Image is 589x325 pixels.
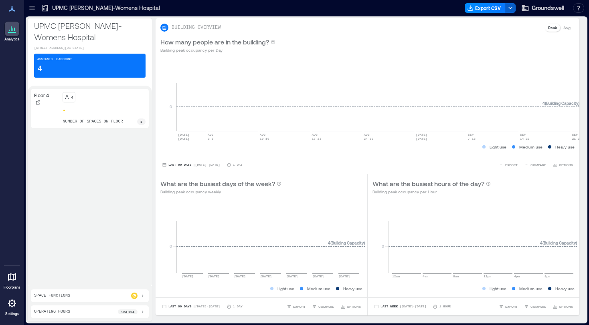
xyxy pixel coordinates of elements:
[182,275,194,278] text: [DATE]
[468,133,474,136] text: SEP
[2,294,22,319] a: Settings
[312,133,318,136] text: AUG
[519,144,542,150] p: Medium use
[372,303,428,311] button: Last Week |[DATE]-[DATE]
[260,275,272,278] text: [DATE]
[416,133,427,136] text: [DATE]
[121,309,134,314] p: 12a - 12a
[519,285,542,292] p: Medium use
[160,47,275,53] p: Building peak occupancy per Day
[312,275,324,278] text: [DATE]
[160,37,269,47] p: How many people are in the building?
[170,104,172,109] tspan: 0
[530,162,546,167] span: COMPARE
[233,304,243,309] p: 1 Day
[465,3,506,13] button: Export CSV
[339,303,362,311] button: OPTIONS
[490,285,506,292] p: Light use
[71,94,73,100] p: 4
[37,57,72,62] p: Assigned Headcount
[484,275,491,278] text: 12pm
[343,285,362,292] p: Heavy use
[52,4,160,12] p: UPMC [PERSON_NAME]-Womens Hospital
[170,244,172,249] tspan: 0
[286,275,298,278] text: [DATE]
[559,304,573,309] span: OPTIONS
[260,137,269,140] text: 10-16
[160,303,222,311] button: Last 90 Days |[DATE]-[DATE]
[34,309,70,315] p: Operating Hours
[34,293,70,299] p: Space Functions
[572,137,581,140] text: 21-27
[4,285,20,290] p: Floorplans
[392,275,400,278] text: 12am
[563,24,571,31] p: Avg
[520,133,526,136] text: SEP
[293,304,306,309] span: EXPORT
[416,137,427,140] text: [DATE]
[208,275,220,278] text: [DATE]
[468,137,476,140] text: 7-13
[530,304,546,309] span: COMPARE
[544,275,551,278] text: 8pm
[548,24,557,31] p: Peak
[34,46,146,50] p: [STREET_ADDRESS][US_STATE]
[34,92,49,98] p: Floor 4
[532,4,564,12] span: Groundswell
[307,285,330,292] p: Medium use
[364,133,370,136] text: AUG
[520,137,530,140] text: 14-20
[338,275,350,278] text: [DATE]
[285,303,307,311] button: EXPORT
[1,267,23,292] a: Floorplans
[555,285,575,292] p: Heavy use
[364,137,373,140] text: 24-30
[2,19,22,44] a: Analytics
[505,304,518,309] span: EXPORT
[140,119,142,124] p: 1
[439,304,451,309] p: 1 Hour
[208,133,214,136] text: AUG
[514,275,520,278] text: 4pm
[519,2,567,14] button: Groundswell
[522,161,548,169] button: COMPARE
[372,189,491,195] p: Building peak occupancy per Hour
[37,63,42,74] p: 4
[160,161,222,169] button: Last 90 Days |[DATE]-[DATE]
[34,20,146,42] p: UPMC [PERSON_NAME]-Womens Hospital
[423,275,429,278] text: 4am
[490,144,506,150] p: Light use
[372,179,484,189] p: What are the busiest hours of the day?
[172,24,221,31] p: BUILDING OVERVIEW
[497,161,519,169] button: EXPORT
[4,37,20,42] p: Analytics
[572,133,578,136] text: SEP
[310,303,336,311] button: COMPARE
[260,133,266,136] text: AUG
[312,137,321,140] text: 17-23
[233,162,243,167] p: 1 Day
[551,161,575,169] button: OPTIONS
[208,137,214,140] text: 3-9
[277,285,294,292] p: Light use
[178,137,190,140] text: [DATE]
[318,304,334,309] span: COMPARE
[453,275,459,278] text: 8am
[505,162,518,167] span: EXPORT
[555,144,575,150] p: Heavy use
[160,189,281,195] p: Building peak occupancy weekly
[63,118,123,125] p: number of spaces on floor
[160,179,275,189] p: What are the busiest days of the week?
[522,303,548,311] button: COMPARE
[551,303,575,311] button: OPTIONS
[178,133,190,136] text: [DATE]
[234,275,246,278] text: [DATE]
[5,311,19,316] p: Settings
[497,303,519,311] button: EXPORT
[347,304,361,309] span: OPTIONS
[559,162,573,167] span: OPTIONS
[382,244,384,249] tspan: 0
